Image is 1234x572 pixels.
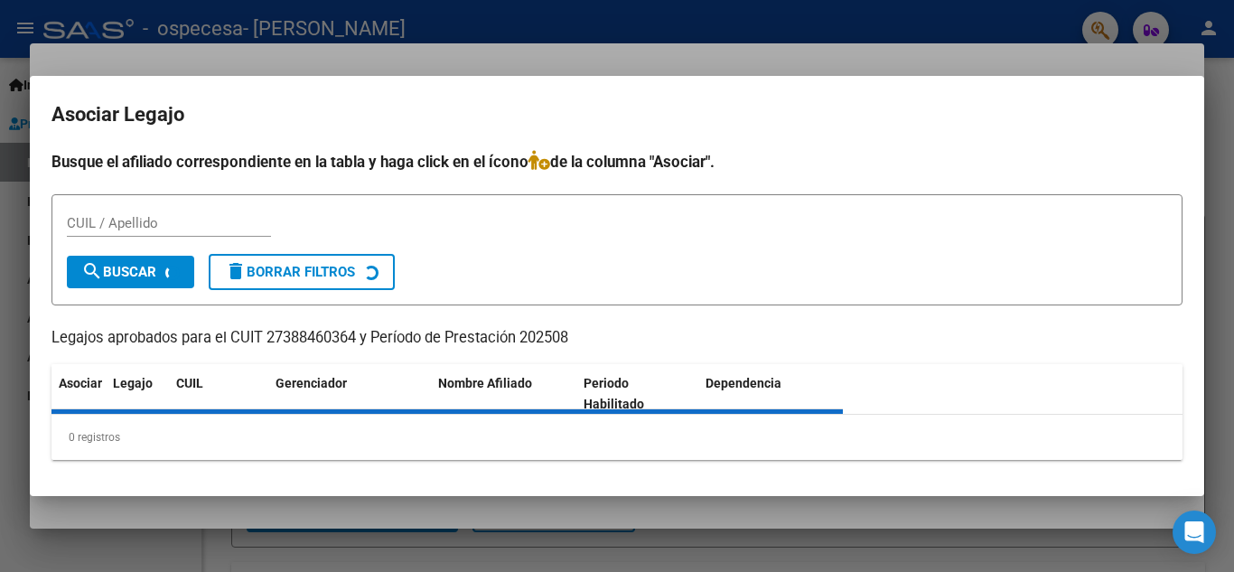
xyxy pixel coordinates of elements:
[584,376,644,411] span: Periodo Habilitado
[1173,511,1216,554] div: Open Intercom Messenger
[59,376,102,390] span: Asociar
[268,364,431,424] datatable-header-cell: Gerenciador
[225,260,247,282] mat-icon: delete
[51,98,1183,132] h2: Asociar Legajo
[431,364,576,424] datatable-header-cell: Nombre Afiliado
[576,364,698,424] datatable-header-cell: Periodo Habilitado
[169,364,268,424] datatable-header-cell: CUIL
[51,364,106,424] datatable-header-cell: Asociar
[438,376,532,390] span: Nombre Afiliado
[51,150,1183,173] h4: Busque el afiliado correspondiente en la tabla y haga click en el ícono de la columna "Asociar".
[106,364,169,424] datatable-header-cell: Legajo
[276,376,347,390] span: Gerenciador
[113,376,153,390] span: Legajo
[67,256,194,288] button: Buscar
[225,264,355,280] span: Borrar Filtros
[698,364,844,424] datatable-header-cell: Dependencia
[706,376,781,390] span: Dependencia
[81,260,103,282] mat-icon: search
[51,327,1183,350] p: Legajos aprobados para el CUIT 27388460364 y Período de Prestación 202508
[51,415,1183,460] div: 0 registros
[209,254,395,290] button: Borrar Filtros
[176,376,203,390] span: CUIL
[81,264,156,280] span: Buscar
